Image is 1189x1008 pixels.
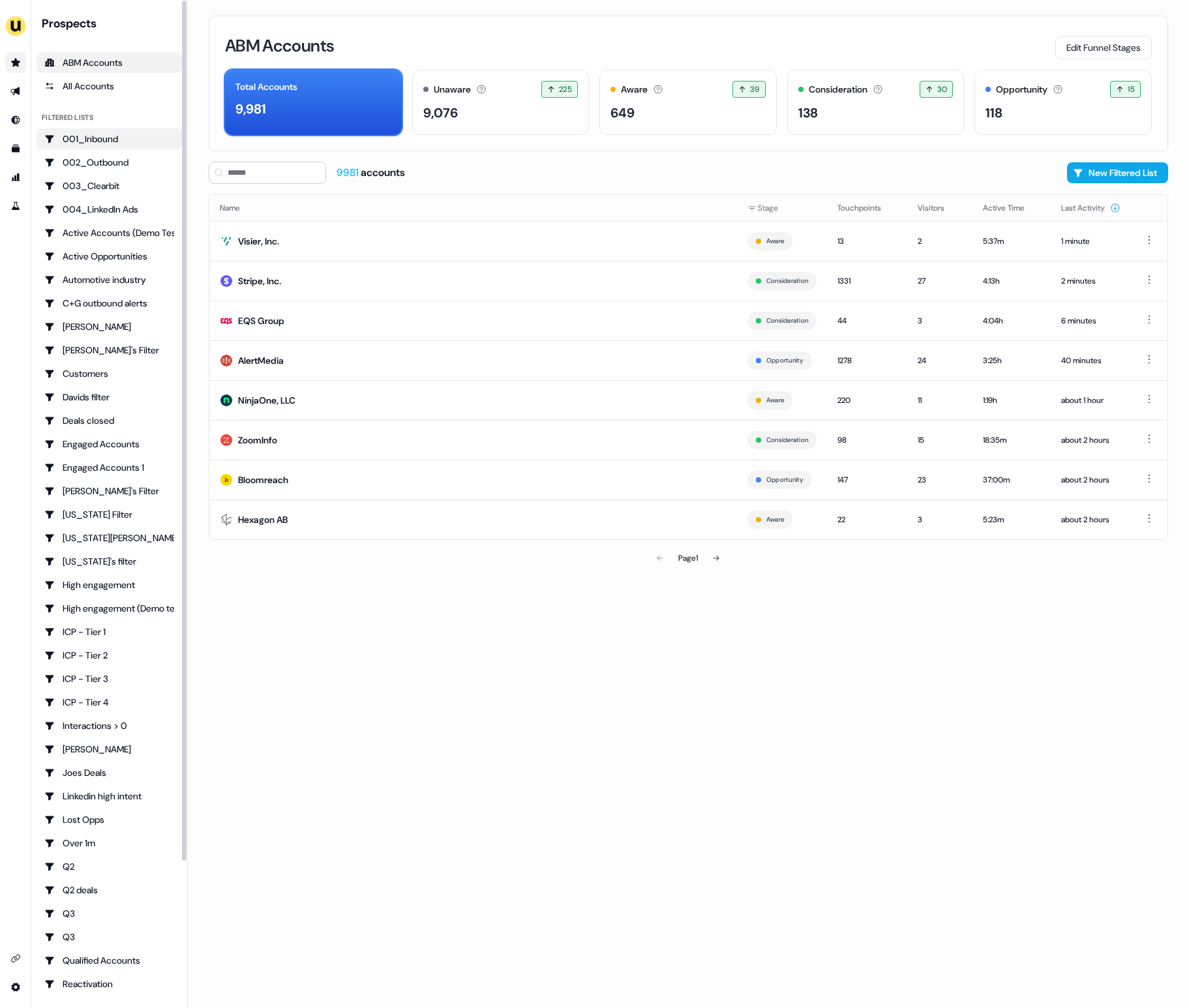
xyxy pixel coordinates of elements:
a: Go to High engagement [37,574,182,595]
div: [US_STATE][PERSON_NAME] [44,531,174,544]
div: 24 [918,354,962,367]
a: Go to Q2 deals [37,880,182,900]
div: 4:04h [983,314,1040,327]
button: Aware [766,514,784,526]
a: Go to Inbound [5,110,26,130]
div: 001_Inbound [44,132,174,145]
div: Lost Opps [44,813,174,826]
div: Opportunity [996,83,1047,96]
span: 9981 [337,166,361,179]
a: Go to templates [5,138,26,159]
span: 30 [937,83,948,96]
div: [US_STATE]'s filter [44,555,174,568]
th: Name [209,195,737,221]
div: 11 [918,394,962,407]
div: about 1 hour [1061,394,1121,407]
button: Consideration [766,275,808,287]
a: Go to 003_Clearbit [37,175,182,196]
button: Opportunity [766,355,804,366]
div: Q3 [44,907,174,920]
div: about 2 hours [1061,513,1121,526]
div: 220 [837,394,897,407]
div: ABM Accounts [44,56,174,69]
button: Last Activity [1061,196,1121,220]
div: 3 [918,314,962,327]
div: 1 minute [1061,235,1121,248]
a: Go to Reactivation [37,973,182,994]
span: 225 [559,83,572,96]
button: New Filtered List [1067,162,1168,183]
div: 5:37m [983,235,1040,248]
div: 003_Clearbit [44,179,174,192]
div: High engagement (Demo testing) [44,602,174,615]
a: Go to prospects [5,52,26,73]
div: about 2 hours [1061,434,1121,447]
div: 40 minutes [1061,354,1121,367]
a: Go to Georgia's filter [37,551,182,572]
a: Go to Q3 [37,926,182,947]
div: 3:25h [983,354,1040,367]
h3: ABM Accounts [225,37,334,54]
a: Go to Engaged Accounts 1 [37,457,182,478]
div: Q2 [44,860,174,873]
div: Bloomreach [238,473,288,486]
a: Go to Georgia Filter [37,504,182,525]
button: Aware [766,235,784,247]
a: Go to ICP - Tier 4 [37,692,182,713]
a: Go to 004_LinkedIn Ads [37,199,182,220]
a: Go to outbound experience [5,81,26,102]
div: ZoomInfo [238,434,277,447]
div: Aware [621,83,648,96]
a: Go to ICP - Tier 1 [37,621,182,642]
div: Page 1 [678,552,698,565]
a: Go to Charlotte's Filter [37,340,182,361]
div: about 2 hours [1061,473,1121,486]
div: 44 [837,314,897,327]
a: Go to Linkedin high intent [37,786,182,807]
div: 1331 [837,274,897,288]
div: Prospects [42,16,182,31]
div: Total Accounts [235,80,297,94]
a: Go to Joes Deals [37,762,182,783]
div: Hexagon AB [238,513,288,526]
a: Go to Qualified Accounts [37,950,182,971]
div: Reactivation [44,977,174,990]
div: 1:19h [983,394,1040,407]
a: Go to Geneviève's Filter [37,481,182,501]
div: [PERSON_NAME] [44,743,174,756]
div: High engagement [44,578,174,591]
div: 3 [918,513,962,526]
div: Consideration [809,83,867,96]
div: 37:00m [983,473,1040,486]
div: All Accounts [44,80,174,93]
div: 1278 [837,354,897,367]
div: 004_LinkedIn Ads [44,203,174,216]
div: ICP - Tier 1 [44,625,174,638]
div: 138 [798,103,818,123]
a: ABM Accounts [37,52,182,73]
a: Go to 001_Inbound [37,128,182,149]
div: 23 [918,473,962,486]
div: [PERSON_NAME] [44,320,174,333]
a: Go to JJ Deals [37,739,182,760]
div: 18:35m [983,434,1040,447]
a: Go to Engaged Accounts [37,434,182,454]
a: Go to Georgia Slack [37,527,182,548]
div: 118 [986,103,1002,123]
button: Aware [766,394,784,406]
div: 6 minutes [1061,314,1121,327]
div: [US_STATE] Filter [44,508,174,521]
a: Go to Charlotte Stone [37,316,182,337]
a: Go to Deals closed [37,410,182,431]
button: Consideration [766,434,808,446]
div: Unaware [434,83,471,96]
div: 2 minutes [1061,274,1121,288]
div: 13 [837,235,897,248]
a: Go to Automotive industry [37,269,182,290]
div: Linkedin high intent [44,790,174,803]
div: Interactions > 0 [44,719,174,732]
a: Go to Over 1m [37,833,182,853]
a: Go to integrations [5,977,26,998]
a: Go to attribution [5,167,26,188]
div: 15 [918,434,962,447]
